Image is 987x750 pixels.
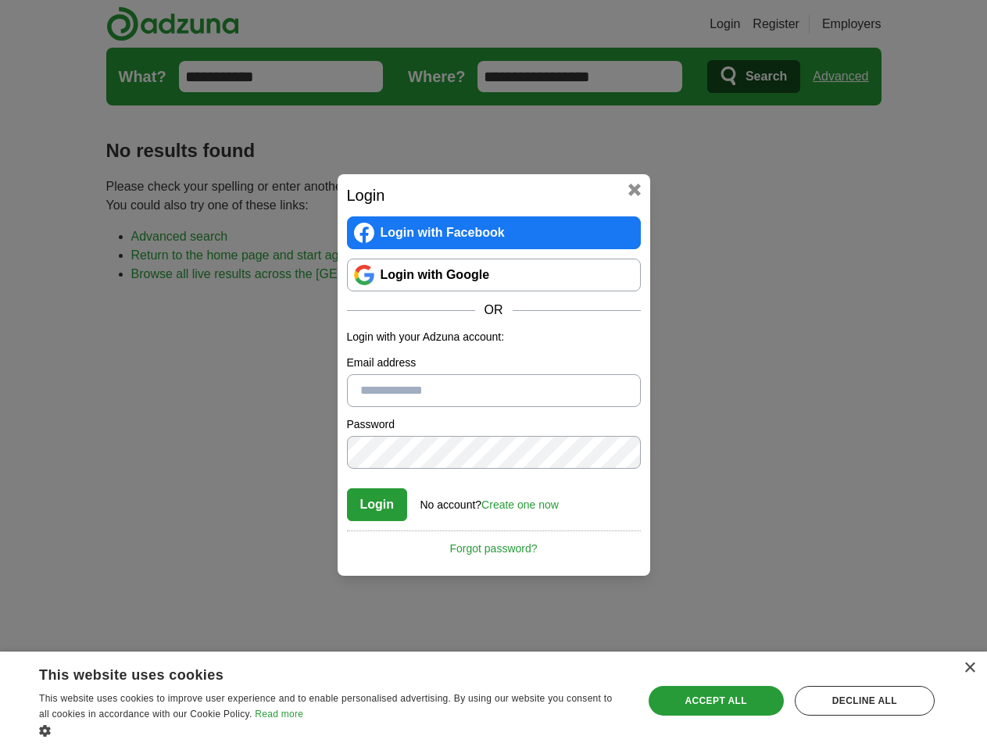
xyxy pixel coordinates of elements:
a: Forgot password? [347,530,641,557]
div: No account? [420,487,559,513]
span: OR [475,301,513,320]
div: Close [964,662,975,674]
label: Password [347,416,641,433]
a: Create one now [481,498,559,511]
div: Accept all [649,686,784,716]
div: This website uses cookies [39,661,585,684]
div: Decline all [795,686,935,716]
label: Email address [347,355,641,371]
a: Login with Google [347,259,641,291]
a: Read more, opens a new window [255,709,303,720]
h2: Login [347,184,641,207]
button: Login [347,488,408,521]
a: Login with Facebook [347,216,641,249]
p: Login with your Adzuna account: [347,329,641,345]
span: This website uses cookies to improve user experience and to enable personalised advertising. By u... [39,693,612,720]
